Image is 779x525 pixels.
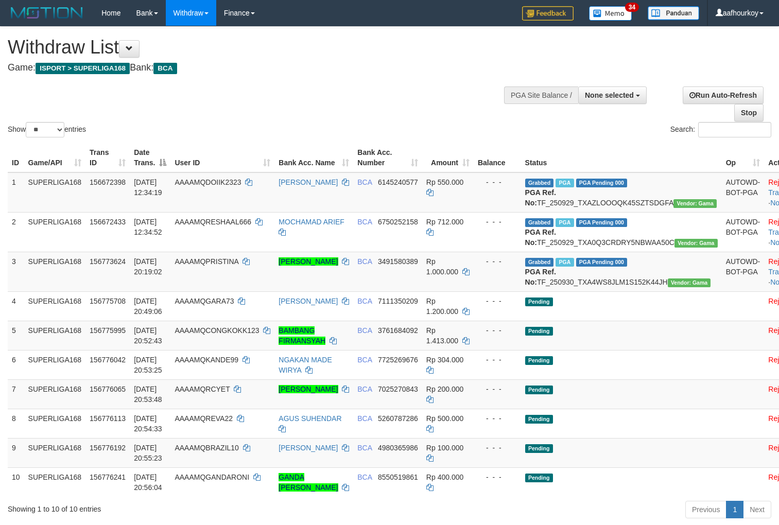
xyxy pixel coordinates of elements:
[525,179,554,187] span: Grabbed
[90,444,126,452] span: 156776192
[478,413,517,424] div: - - -
[90,178,126,186] span: 156672398
[722,212,765,252] td: AUTOWD-BOT-PGA
[175,473,249,481] span: AAAAMQGANDARONI
[8,467,24,497] td: 10
[26,122,64,137] select: Showentries
[478,217,517,227] div: - - -
[24,252,86,291] td: SUPERLIGA168
[134,218,162,236] span: [DATE] 12:34:52
[90,356,126,364] span: 156776042
[24,172,86,213] td: SUPERLIGA168
[504,86,578,104] div: PGA Site Balance /
[8,379,24,409] td: 7
[722,143,765,172] th: Op: activate to sort column ascending
[576,258,628,267] span: PGA Pending
[378,178,418,186] span: Copy 6145240577 to clipboard
[722,172,765,213] td: AUTOWD-BOT-PGA
[8,5,86,21] img: MOTION_logo.png
[357,356,372,364] span: BCA
[24,291,86,321] td: SUPERLIGA168
[478,177,517,187] div: - - -
[279,326,325,345] a: BAMBANG FIRMANSYAH
[357,297,372,305] span: BCA
[378,297,418,305] span: Copy 7111350209 to clipboard
[24,379,86,409] td: SUPERLIGA168
[170,143,274,172] th: User ID: activate to sort column ascending
[90,257,126,266] span: 156773624
[422,143,474,172] th: Amount: activate to sort column ascending
[378,444,418,452] span: Copy 4980365986 to clipboard
[279,257,338,266] a: [PERSON_NAME]
[90,218,126,226] span: 156672433
[525,297,553,306] span: Pending
[521,172,722,213] td: TF_250929_TXAZLOOOQK45SZTSDGFA
[726,501,743,518] a: 1
[24,467,86,497] td: SUPERLIGA168
[8,212,24,252] td: 2
[357,257,372,266] span: BCA
[175,178,241,186] span: AAAAMQDOIIK2323
[478,355,517,365] div: - - -
[525,474,553,482] span: Pending
[525,444,553,453] span: Pending
[357,218,372,226] span: BCA
[24,143,86,172] th: Game/API: activate to sort column ascending
[525,386,553,394] span: Pending
[673,199,717,208] span: Vendor URL: https://trx31.1velocity.biz
[426,444,463,452] span: Rp 100.000
[478,296,517,306] div: - - -
[625,3,639,12] span: 34
[525,188,556,207] b: PGA Ref. No:
[743,501,771,518] a: Next
[556,179,574,187] span: Marked by aafsoycanthlai
[698,122,771,137] input: Search:
[175,444,239,452] span: AAAAMQBRAZIL10
[24,212,86,252] td: SUPERLIGA168
[175,297,234,305] span: AAAAMQGARA73
[521,252,722,291] td: TF_250930_TXA4WS8JLM1S152K44JH
[153,63,177,74] span: BCA
[426,326,458,345] span: Rp 1.413.000
[426,178,463,186] span: Rp 550.000
[685,501,726,518] a: Previous
[8,409,24,438] td: 8
[521,212,722,252] td: TF_250929_TXA0Q3CRDRY5NBWAA50C
[8,252,24,291] td: 3
[175,257,238,266] span: AAAAMQPRISTINA
[357,178,372,186] span: BCA
[525,415,553,424] span: Pending
[8,438,24,467] td: 9
[8,143,24,172] th: ID
[279,297,338,305] a: [PERSON_NAME]
[426,385,463,393] span: Rp 200.000
[175,218,251,226] span: AAAAMQRESHAAL666
[90,385,126,393] span: 156776065
[8,500,317,514] div: Showing 1 to 10 of 10 entries
[357,444,372,452] span: BCA
[279,414,341,423] a: AGUS SUHENDAR
[36,63,130,74] span: ISPORT > SUPERLIGA168
[578,86,647,104] button: None selected
[8,350,24,379] td: 6
[522,6,574,21] img: Feedback.jpg
[8,291,24,321] td: 4
[378,257,418,266] span: Copy 3491580389 to clipboard
[90,473,126,481] span: 156776241
[90,297,126,305] span: 156775708
[426,218,463,226] span: Rp 712.000
[279,444,338,452] a: [PERSON_NAME]
[525,218,554,227] span: Grabbed
[378,414,418,423] span: Copy 5260787286 to clipboard
[90,326,126,335] span: 156775995
[175,356,238,364] span: AAAAMQKANDE99
[426,356,463,364] span: Rp 304.000
[357,326,372,335] span: BCA
[134,178,162,197] span: [DATE] 12:34:19
[134,385,162,404] span: [DATE] 20:53:48
[134,297,162,316] span: [DATE] 20:49:06
[24,321,86,350] td: SUPERLIGA168
[426,297,458,316] span: Rp 1.200.000
[279,178,338,186] a: [PERSON_NAME]
[648,6,699,20] img: panduan.png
